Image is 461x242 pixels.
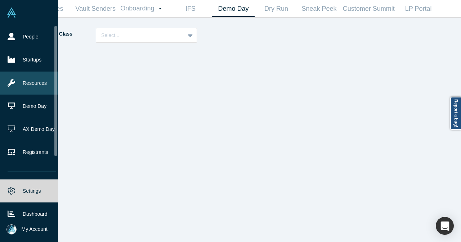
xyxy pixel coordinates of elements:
a: Report a bug! [450,97,461,130]
a: Vault Senders [73,0,118,17]
a: Onboarding [118,0,169,17]
img: Alchemist Vault Logo [6,8,17,18]
a: IFS [169,0,212,17]
a: Demo Day [212,0,255,17]
a: Sneak Peek [297,0,340,17]
span: My Account [22,225,48,233]
img: Mia Scott's Account [6,224,17,234]
a: LP Portal [397,0,440,17]
a: Dry Run [255,0,297,17]
button: My Account [6,224,48,234]
a: Customer Summit [340,0,397,17]
label: Demoing Class [35,28,96,40]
